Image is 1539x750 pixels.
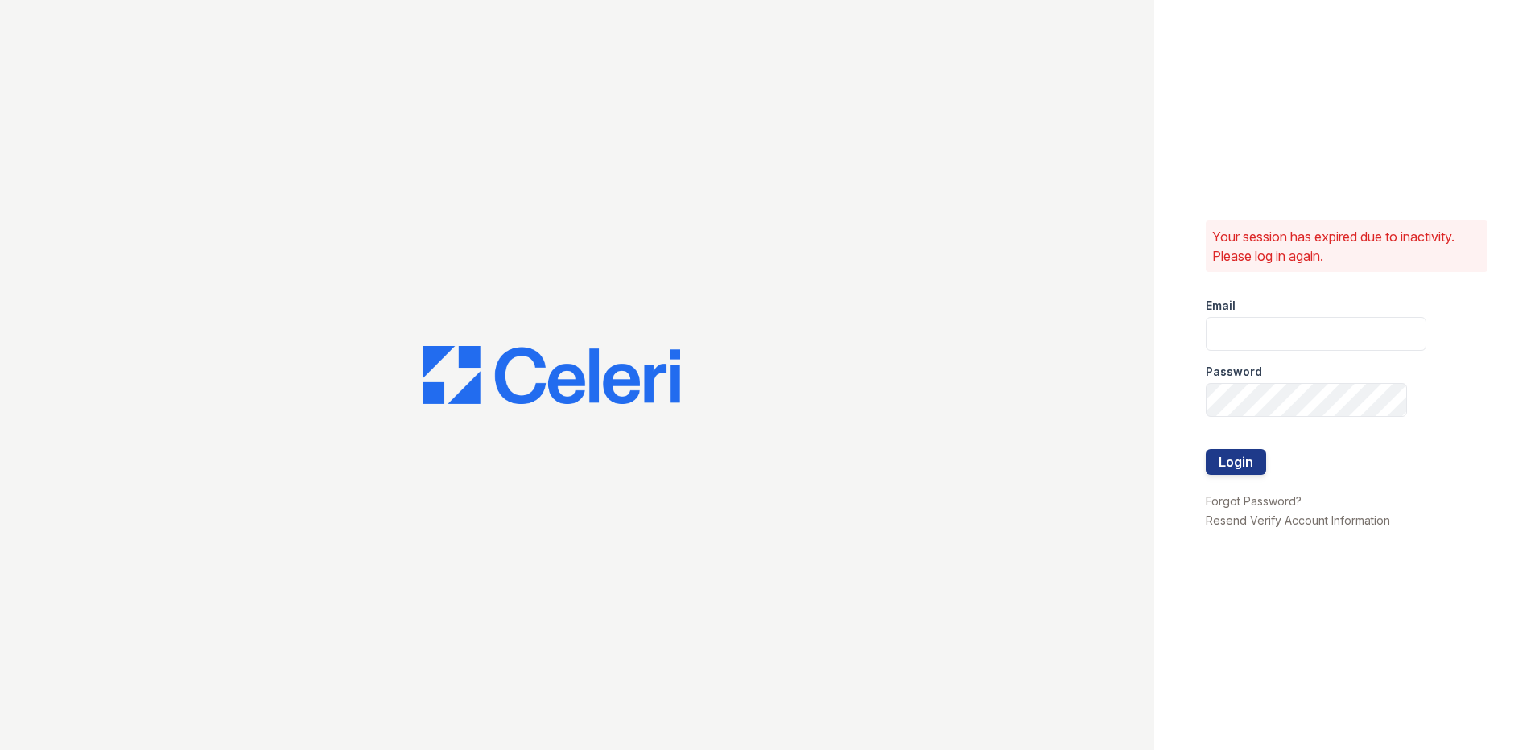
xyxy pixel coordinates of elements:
[423,346,680,404] img: CE_Logo_Blue-a8612792a0a2168367f1c8372b55b34899dd931a85d93a1a3d3e32e68fde9ad4.png
[1206,494,1302,508] a: Forgot Password?
[1206,449,1266,475] button: Login
[1206,298,1236,314] label: Email
[1206,513,1390,527] a: Resend Verify Account Information
[1212,227,1481,266] p: Your session has expired due to inactivity. Please log in again.
[1206,364,1262,380] label: Password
